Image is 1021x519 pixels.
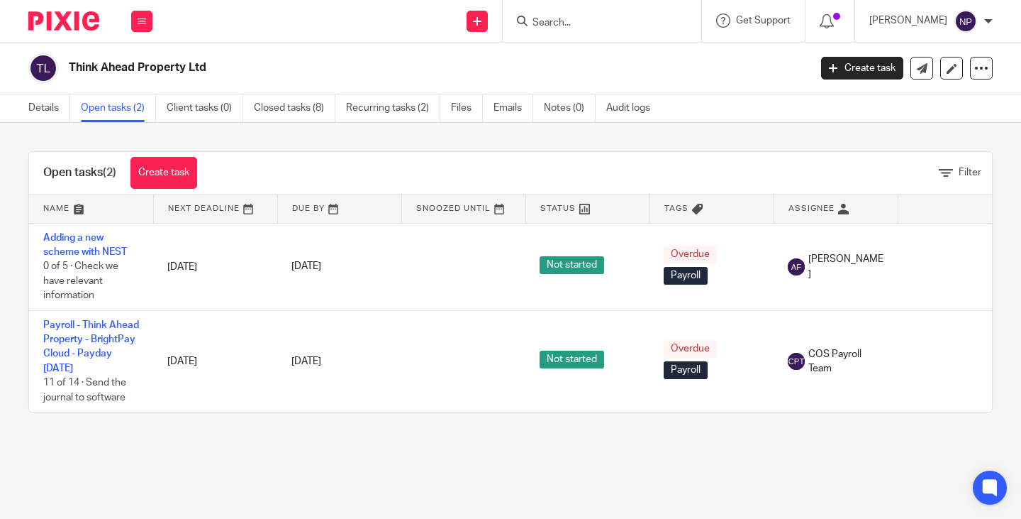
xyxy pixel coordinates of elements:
[43,378,126,403] span: 11 of 14 · Send the journal to software
[451,94,483,122] a: Files
[954,10,977,33] img: svg%3E
[291,356,321,366] span: [DATE]
[167,94,243,122] a: Client tasks (0)
[130,157,197,189] a: Create task
[736,16,791,26] span: Get Support
[153,310,277,412] td: [DATE]
[788,258,805,275] img: svg%3E
[821,57,903,80] a: Create task
[153,223,277,310] td: [DATE]
[959,168,981,177] span: Filter
[43,261,118,300] span: 0 of 5 · Check we have relevant information
[103,167,116,178] span: (2)
[664,267,708,285] span: Payroll
[540,256,604,274] span: Not started
[664,204,688,212] span: Tags
[869,13,947,28] p: [PERSON_NAME]
[346,94,440,122] a: Recurring tasks (2)
[254,94,335,122] a: Closed tasks (8)
[540,351,604,368] span: Not started
[43,233,127,257] a: Adding a new scheme with NEST
[544,94,596,122] a: Notes (0)
[808,252,883,281] span: [PERSON_NAME]
[416,204,491,212] span: Snoozed Until
[291,262,321,272] span: [DATE]
[28,53,58,83] img: svg%3E
[540,204,576,212] span: Status
[43,320,139,373] a: Payroll - Think Ahead Property - BrightPay Cloud - Payday [DATE]
[81,94,156,122] a: Open tasks (2)
[664,361,708,379] span: Payroll
[43,165,116,180] h1: Open tasks
[69,60,654,75] h2: Think Ahead Property Ltd
[664,340,717,358] span: Overdue
[531,17,659,30] input: Search
[606,94,661,122] a: Audit logs
[28,94,70,122] a: Details
[493,94,533,122] a: Emails
[664,246,717,263] span: Overdue
[788,353,805,370] img: svg%3E
[808,347,883,376] span: COS Payroll Team
[28,11,99,31] img: Pixie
